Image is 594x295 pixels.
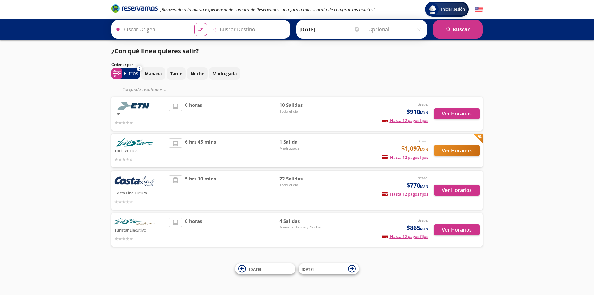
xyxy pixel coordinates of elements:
small: MXN [420,147,428,152]
span: Mañana, Tarde y Noche [279,224,323,230]
p: Turistar Lujo [114,147,166,154]
button: Ver Horarios [434,224,480,235]
span: 10 Salidas [279,102,323,109]
img: Turistar Ejecutivo [114,218,155,226]
p: Etn [114,110,166,117]
span: Hasta 12 pagos fijos [382,154,428,160]
p: Madrugada [213,70,237,77]
span: 4 Salidas [279,218,323,225]
button: [DATE] [235,263,295,274]
span: Todo el día [279,109,323,114]
p: ¿Con qué línea quieres salir? [111,46,199,56]
p: Turistar Ejecutivo [114,226,166,233]
button: Madrugada [209,67,240,80]
i: Brand Logo [111,4,158,13]
img: Etn [114,102,155,110]
button: Noche [187,67,208,80]
em: desde: [418,175,428,180]
p: Tarde [170,70,182,77]
em: desde: [418,102,428,107]
span: [DATE] [249,267,261,272]
small: MXN [420,226,428,231]
input: Buscar Destino [211,22,287,37]
span: Iniciar sesión [439,6,467,12]
input: Opcional [368,22,424,37]
span: Hasta 12 pagos fijos [382,191,428,197]
span: $865 [407,223,428,232]
small: MXN [420,184,428,189]
small: MXN [420,110,428,115]
p: Mañana [145,70,162,77]
button: English [475,6,483,13]
button: Buscar [433,20,483,39]
p: Noche [191,70,204,77]
span: Hasta 12 pagos fijos [382,234,428,239]
em: desde: [418,218,428,223]
button: Ver Horarios [434,108,480,119]
span: 6 horas [185,218,202,242]
button: 0Filtros [111,68,140,79]
p: Ordenar por [111,62,133,67]
span: $770 [407,181,428,190]
p: Filtros [124,70,138,77]
p: Costa Line Futura [114,189,166,196]
a: Brand Logo [111,4,158,15]
img: Costa Line Futura [114,175,155,189]
span: $910 [407,107,428,116]
img: Turistar Lujo [114,138,155,147]
button: Ver Horarios [434,185,480,196]
span: [DATE] [302,267,314,272]
input: Elegir Fecha [299,22,360,37]
button: Tarde [167,67,186,80]
button: Mañana [141,67,165,80]
em: desde: [418,138,428,144]
em: ¡Bienvenido a la nueva experiencia de compra de Reservamos, una forma más sencilla de comprar tus... [160,7,375,12]
span: Hasta 12 pagos fijos [382,118,428,123]
span: 6 hrs 45 mins [185,138,216,163]
button: [DATE] [299,263,359,274]
span: $1,097 [401,144,428,153]
span: Todo el día [279,182,323,188]
span: 5 hrs 10 mins [185,175,216,205]
em: Cargando resultados ... [122,86,166,92]
span: 1 Salida [279,138,323,145]
input: Buscar Origen [113,22,189,37]
span: 22 Salidas [279,175,323,182]
span: 6 horas [185,102,202,126]
span: Madrugada [279,145,323,151]
button: Ver Horarios [434,145,480,156]
span: 0 [139,66,140,71]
